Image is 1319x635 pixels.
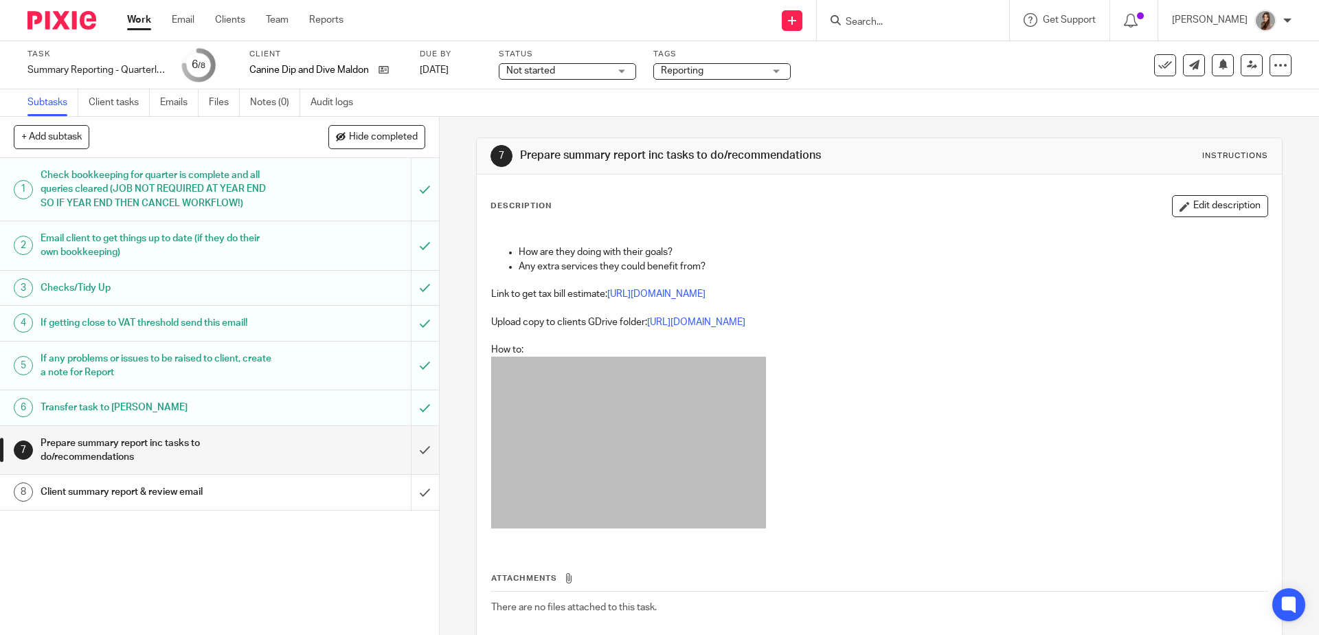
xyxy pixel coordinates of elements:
[27,11,96,30] img: Pixie
[41,228,278,263] h1: Email client to get things up to date (if they do their own bookkeeping)
[215,13,245,27] a: Clients
[192,57,205,73] div: 6
[349,132,418,143] span: Hide completed
[249,49,403,60] label: Client
[309,13,343,27] a: Reports
[647,317,745,327] a: [URL][DOMAIN_NAME]
[41,165,278,214] h1: Check bookkeeping for quarter is complete and all queries cleared (JOB NOT REQUIRED AT YEAR END S...
[14,236,33,255] div: 2
[653,49,791,60] label: Tags
[209,89,240,116] a: Files
[172,13,194,27] a: Email
[14,313,33,333] div: 4
[506,66,555,76] span: Not started
[844,16,968,29] input: Search
[14,398,33,417] div: 6
[127,13,151,27] a: Work
[14,356,33,375] div: 5
[499,49,636,60] label: Status
[14,180,33,199] div: 1
[491,603,657,612] span: There are no files attached to this task.
[14,482,33,502] div: 8
[491,315,1267,329] p: Upload copy to clients GDrive folder:
[420,65,449,75] span: [DATE]
[89,89,150,116] a: Client tasks
[491,201,552,212] p: Description
[1254,10,1276,32] img: 22.png
[491,287,1267,301] p: Link to get tax bill estimate:
[607,289,706,299] a: [URL][DOMAIN_NAME]
[328,125,425,148] button: Hide completed
[420,49,482,60] label: Due by
[311,89,363,116] a: Audit logs
[41,482,278,502] h1: Client summary report & review email
[14,125,89,148] button: + Add subtask
[41,348,278,383] h1: If any problems or issues to be raised to client, create a note for Report
[661,66,703,76] span: Reporting
[519,260,1267,274] p: Any extra services they could benefit from?
[41,313,278,333] h1: If getting close to VAT threshold send this email!
[491,575,557,582] span: Attachments
[41,397,278,418] h1: Transfer task to [PERSON_NAME]
[41,433,278,468] h1: Prepare summary report inc tasks to do/recommendations
[1043,15,1096,25] span: Get Support
[27,49,165,60] label: Task
[266,13,289,27] a: Team
[519,245,1267,259] p: How are they doing with their goals?
[160,89,199,116] a: Emails
[41,278,278,298] h1: Checks/Tidy Up
[1202,151,1268,161] div: Instructions
[27,63,165,77] div: Summary Reporting - Quarterly - Ltd Co
[27,89,78,116] a: Subtasks
[249,63,372,77] p: Canine Dip and Dive Maldon Ltd
[520,148,909,163] h1: Prepare summary report inc tasks to do/recommendations
[198,62,205,69] small: /8
[491,145,512,167] div: 7
[14,278,33,298] div: 3
[1172,13,1248,27] p: [PERSON_NAME]
[14,441,33,460] div: 7
[491,343,1267,357] p: How to:
[1172,195,1268,217] button: Edit description
[250,89,300,116] a: Notes (0)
